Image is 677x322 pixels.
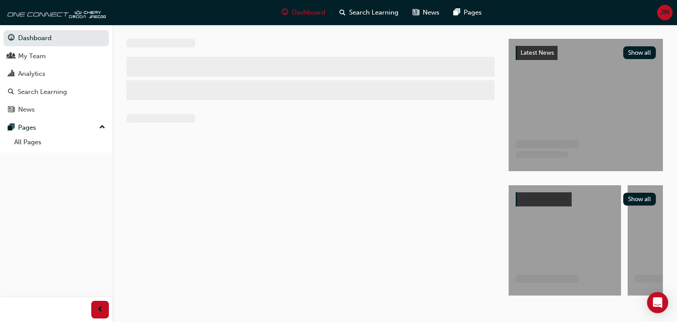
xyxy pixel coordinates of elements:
span: chart-icon [8,70,15,78]
span: Search Learning [349,7,398,18]
span: JM [660,7,670,18]
a: All Pages [11,135,109,149]
button: Pages [4,120,109,136]
button: DashboardMy TeamAnalyticsSearch LearningNews [4,28,109,120]
span: guage-icon [8,34,15,42]
span: Latest News [521,49,554,56]
span: search-icon [339,7,346,18]
button: Show all [623,46,656,59]
span: Dashboard [292,7,325,18]
a: news-iconNews [405,4,446,22]
a: Show all [516,192,656,206]
span: prev-icon [97,304,104,315]
div: Search Learning [18,87,67,97]
button: Show all [623,193,656,206]
span: News [423,7,439,18]
span: pages-icon [8,124,15,132]
a: Latest NewsShow all [516,46,656,60]
a: guage-iconDashboard [275,4,332,22]
img: oneconnect [4,4,106,21]
a: My Team [4,48,109,64]
span: pages-icon [454,7,460,18]
span: search-icon [8,88,14,96]
div: Pages [18,123,36,133]
a: pages-iconPages [446,4,489,22]
button: JM [657,5,673,20]
a: Analytics [4,66,109,82]
div: Open Intercom Messenger [647,292,668,313]
span: people-icon [8,52,15,60]
a: search-iconSearch Learning [332,4,405,22]
a: News [4,101,109,118]
a: Search Learning [4,84,109,100]
span: up-icon [99,122,105,133]
a: Dashboard [4,30,109,46]
span: guage-icon [282,7,288,18]
div: News [18,105,35,115]
span: news-icon [8,106,15,114]
div: My Team [18,51,46,61]
div: Analytics [18,69,45,79]
span: news-icon [413,7,419,18]
span: Pages [464,7,482,18]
